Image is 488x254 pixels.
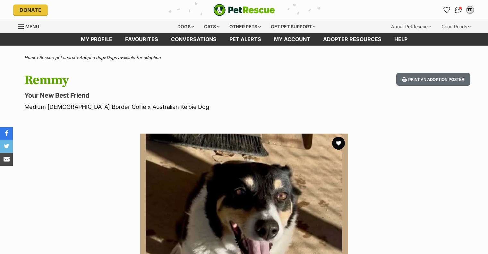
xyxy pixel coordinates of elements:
[107,55,161,60] a: Dogs available for adoption
[387,20,436,33] div: About PetRescue
[79,55,104,60] a: Adopt a dog
[442,5,452,15] a: Favourites
[266,20,320,33] div: Get pet support
[223,33,268,46] a: Pet alerts
[225,20,265,33] div: Other pets
[13,4,48,15] a: Donate
[200,20,224,33] div: Cats
[437,20,475,33] div: Good Reads
[173,20,199,33] div: Dogs
[453,5,464,15] a: Conversations
[388,33,414,46] a: Help
[25,24,39,29] span: Menu
[317,33,388,46] a: Adopter resources
[24,55,36,60] a: Home
[24,102,296,111] p: Medium [DEMOGRAPHIC_DATA] Border Collie x Australian Kelpie Dog
[467,7,473,13] div: TP
[442,5,475,15] ul: Account quick links
[396,73,470,86] button: Print an adoption poster
[119,33,165,46] a: Favourites
[74,33,119,46] a: My profile
[39,55,76,60] a: Rescue pet search
[213,4,275,16] a: PetRescue
[24,73,296,88] h1: Remmy
[455,7,462,13] img: chat-41dd97257d64d25036548639549fe6c8038ab92f7586957e7f3b1b290dea8141.svg
[213,4,275,16] img: logo-e224e6f780fb5917bec1dbf3a21bbac754714ae5b6737aabdf751b685950b380.svg
[18,20,44,32] a: Menu
[332,137,345,150] button: favourite
[268,33,317,46] a: My account
[24,91,296,100] p: Your New Best Friend
[165,33,223,46] a: conversations
[8,55,480,60] div: > > >
[465,5,475,15] button: My account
